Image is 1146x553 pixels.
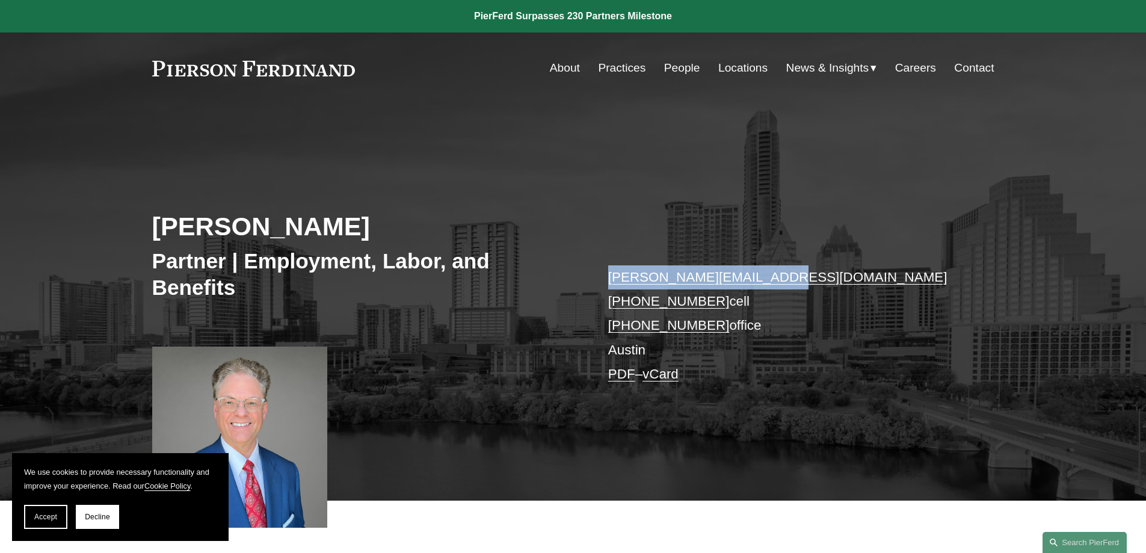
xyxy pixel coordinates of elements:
[34,513,57,521] span: Accept
[718,57,768,79] a: Locations
[608,366,635,382] a: PDF
[144,481,191,490] a: Cookie Policy
[608,270,947,285] a: [PERSON_NAME][EMAIL_ADDRESS][DOMAIN_NAME]
[786,57,877,79] a: folder dropdown
[24,465,217,493] p: We use cookies to provide necessary functionality and improve your experience. Read our .
[786,58,869,79] span: News & Insights
[12,453,229,541] section: Cookie banner
[895,57,936,79] a: Careers
[76,505,119,529] button: Decline
[152,211,573,242] h2: [PERSON_NAME]
[608,265,959,387] p: cell office Austin –
[664,57,700,79] a: People
[608,294,730,309] a: [PHONE_NUMBER]
[1043,532,1127,553] a: Search this site
[642,366,679,382] a: vCard
[85,513,110,521] span: Decline
[152,248,573,300] h3: Partner | Employment, Labor, and Benefits
[608,318,730,333] a: [PHONE_NUMBER]
[954,57,994,79] a: Contact
[24,505,67,529] button: Accept
[598,57,645,79] a: Practices
[550,57,580,79] a: About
